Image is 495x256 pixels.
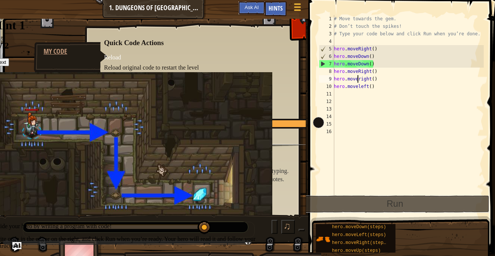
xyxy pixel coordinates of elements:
[319,83,334,90] div: 10
[319,30,334,38] div: 3
[319,23,334,30] div: 2
[319,128,334,135] div: 16
[290,2,305,15] button: Show game menu
[319,60,334,68] div: 7
[319,75,334,83] div: 9
[299,229,305,231] button: Toggle fullscreen
[319,68,334,75] div: 8
[3,44,492,50] div: Rename
[300,195,489,213] button: Run
[3,17,492,23] div: Move To ...
[272,220,278,234] button: Adjust volume
[319,120,334,128] div: 15
[281,220,295,234] button: ♫
[316,232,330,246] img: portrait.png
[332,232,386,238] span: hero.moveLeft(steps)
[3,30,492,37] div: Options
[319,98,334,105] div: 12
[319,105,334,113] div: 13
[319,38,334,45] div: 4
[319,45,334,53] div: 5
[3,50,492,57] div: Move To ...
[332,224,386,230] span: hero.moveDown(steps)
[238,2,265,14] button: Ask AI
[319,53,334,60] div: 6
[332,248,381,253] span: hero.moveUp(steps)
[319,90,334,98] div: 11
[269,4,283,12] span: Hints
[3,37,492,44] div: Sign out
[3,23,492,30] div: Delete
[319,15,334,23] div: 1
[319,113,334,120] div: 14
[3,10,492,17] div: Sort New > Old
[283,220,291,232] span: ♫
[332,240,389,245] span: hero.moveRight(steps)
[3,3,492,10] div: Sort A > Z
